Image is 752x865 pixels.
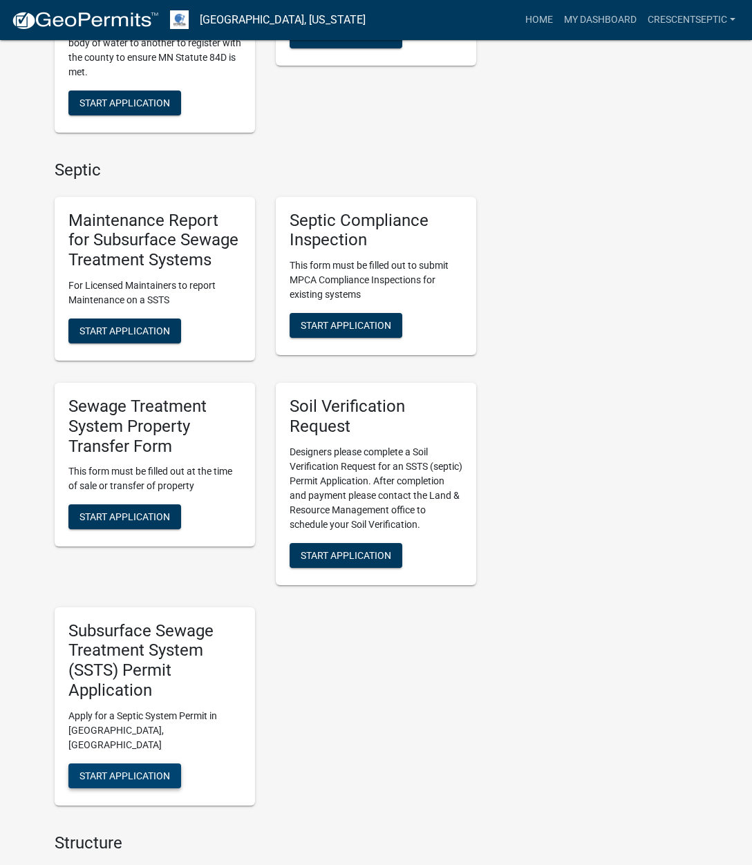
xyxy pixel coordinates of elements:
[520,7,558,33] a: Home
[170,10,189,29] img: Otter Tail County, Minnesota
[290,445,462,532] p: Designers please complete a Soil Verification Request for an SSTS (septic) Permit Application. Af...
[290,313,402,338] button: Start Application
[642,7,741,33] a: Crescentseptic
[68,464,241,493] p: This form must be filled out at the time of sale or transfer of property
[290,397,462,437] h5: Soil Verification Request
[301,549,391,560] span: Start Application
[301,320,391,331] span: Start Application
[55,160,476,180] h4: Septic
[79,511,170,522] span: Start Application
[68,763,181,788] button: Start Application
[68,504,181,529] button: Start Application
[68,621,241,701] h5: Subsurface Sewage Treatment System (SSTS) Permit Application
[200,8,366,32] a: [GEOGRAPHIC_DATA], [US_STATE]
[68,278,241,307] p: For Licensed Maintainers to report Maintenance on a SSTS
[290,258,462,302] p: This form must be filled out to submit MPCA Compliance Inspections for existing systems
[301,30,391,41] span: Start Application
[290,211,462,251] h5: Septic Compliance Inspection
[68,709,241,752] p: Apply for a Septic System Permit in [GEOGRAPHIC_DATA], [GEOGRAPHIC_DATA]
[79,325,170,336] span: Start Application
[68,319,181,343] button: Start Application
[68,91,181,115] button: Start Application
[68,211,241,270] h5: Maintenance Report for Subsurface Sewage Treatment Systems
[290,23,402,48] button: Start Application
[79,97,170,108] span: Start Application
[558,7,642,33] a: My Dashboard
[55,833,476,853] h4: Structure
[79,770,170,781] span: Start Application
[290,543,402,568] button: Start Application
[68,397,241,456] h5: Sewage Treatment System Property Transfer Form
